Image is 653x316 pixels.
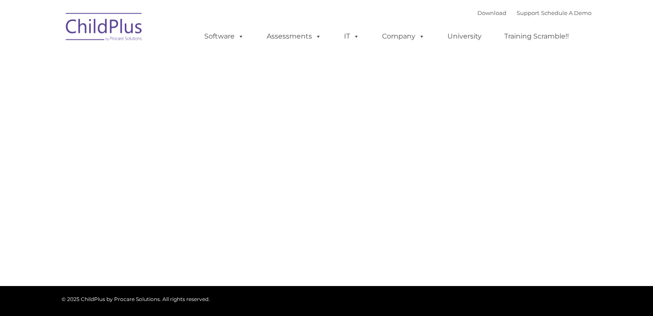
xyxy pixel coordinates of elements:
a: Download [477,9,506,16]
a: Company [374,28,433,45]
a: Schedule A Demo [541,9,591,16]
a: Assessments [258,28,330,45]
a: Training Scramble!! [496,28,577,45]
span: © 2025 ChildPlus by Procare Solutions. All rights reserved. [62,296,210,302]
a: IT [335,28,368,45]
a: Software [196,28,253,45]
img: ChildPlus by Procare Solutions [62,7,147,50]
font: | [477,9,591,16]
a: University [439,28,490,45]
a: Support [517,9,539,16]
